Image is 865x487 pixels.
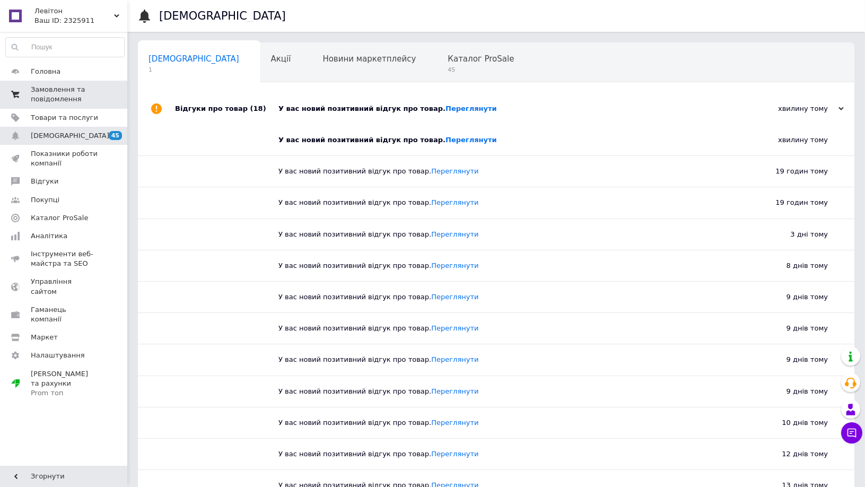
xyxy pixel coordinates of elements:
div: 3 дні тому [722,219,854,250]
a: Переглянути [431,230,478,238]
div: 9 днів тому [722,282,854,312]
div: 9 днів тому [722,344,854,375]
span: Відгуки [31,177,58,186]
div: У вас новий позитивний відгук про товар. [278,324,722,333]
span: (18) [250,105,266,112]
div: 12 днів тому [722,439,854,469]
a: Переглянути [431,387,478,395]
input: Пошук [6,38,124,57]
span: Покупці [31,195,59,205]
span: Гаманець компанії [31,305,98,324]
span: Акції [271,54,291,64]
a: Переглянути [431,262,478,269]
span: Замовлення та повідомлення [31,85,98,104]
span: Показники роботи компанії [31,149,98,168]
div: У вас новий позитивний відгук про товар. [278,135,722,145]
a: Переглянути [431,198,478,206]
a: Переглянути [431,450,478,458]
div: У вас новий позитивний відгук про товар. [278,167,722,176]
span: [DEMOGRAPHIC_DATA] [31,131,109,141]
span: [PERSON_NAME] та рахунки [31,369,98,398]
button: Чат з покупцем [841,422,862,443]
div: Prom топ [31,388,98,398]
div: У вас новий позитивний відгук про товар. [278,355,722,364]
span: Левітон [34,6,114,16]
span: Головна [31,67,60,76]
div: хвилину тому [722,125,854,155]
span: Товари та послуги [31,113,98,123]
div: 19 годин тому [722,187,854,218]
div: хвилину тому [738,104,844,114]
div: У вас новий позитивний відгук про товар. [278,261,722,271]
span: Аналітика [31,231,67,241]
span: Маркет [31,333,58,342]
div: 9 днів тому [722,376,854,407]
span: Управління сайтом [31,277,98,296]
div: У вас новий позитивний відгук про товар. [278,418,722,428]
div: 19 годин тому [722,156,854,187]
span: 45 [109,131,122,140]
span: Інструменти веб-майстра та SEO [31,249,98,268]
a: Переглянути [431,324,478,332]
div: У вас новий позитивний відгук про товар. [278,198,722,207]
div: Відгуки про товар [175,93,278,125]
h1: [DEMOGRAPHIC_DATA] [159,10,286,22]
div: У вас новий позитивний відгук про товар. [278,230,722,239]
a: Переглянути [445,105,497,112]
a: Переглянути [431,293,478,301]
span: 1 [148,66,239,74]
span: Налаштування [31,351,85,360]
div: 8 днів тому [722,250,854,281]
div: 9 днів тому [722,313,854,344]
span: Каталог ProSale [31,213,88,223]
a: Переглянути [445,136,497,144]
div: У вас новий позитивний відгук про товар. [278,387,722,396]
span: [DEMOGRAPHIC_DATA] [148,54,239,64]
a: Переглянути [431,167,478,175]
div: У вас новий позитивний відгук про товар. [278,104,738,114]
a: Переглянути [431,355,478,363]
span: 45 [448,66,514,74]
span: Каталог ProSale [448,54,514,64]
div: У вас новий позитивний відгук про товар. [278,292,722,302]
div: У вас новий позитивний відгук про товар. [278,449,722,459]
div: Ваш ID: 2325911 [34,16,127,25]
a: Переглянути [431,419,478,427]
div: 10 днів тому [722,407,854,438]
span: Новини маркетплейсу [322,54,416,64]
